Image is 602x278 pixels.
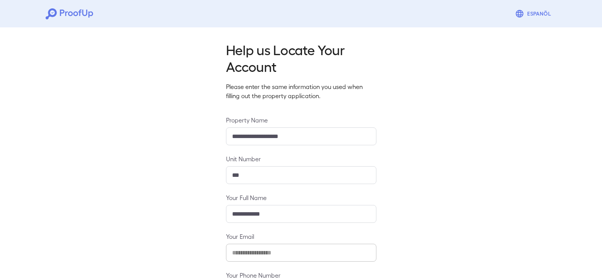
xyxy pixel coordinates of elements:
[226,232,376,241] label: Your Email
[226,82,376,100] p: Please enter the same information you used when filling out the property application.
[512,6,556,21] button: Espanõl
[226,41,376,75] h2: Help us Locate Your Account
[226,116,376,124] label: Property Name
[226,193,376,202] label: Your Full Name
[226,154,376,163] label: Unit Number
